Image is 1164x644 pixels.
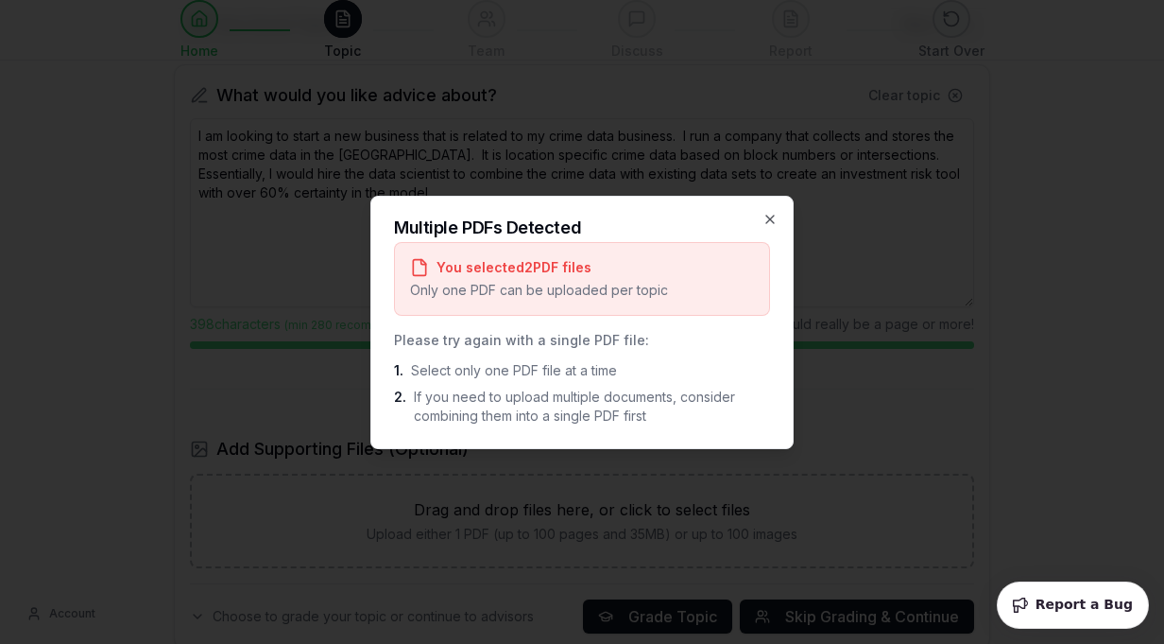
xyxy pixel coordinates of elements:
[394,331,770,350] p: Please try again with a single PDF file:
[414,388,770,426] span: If you need to upload multiple documents, consider combining them into a single PDF first
[410,281,754,300] p: Only one PDF can be uploaded per topic
[411,361,617,380] span: Select only one PDF file at a time
[436,258,591,277] p: You selected 2 PDF files
[394,219,770,236] h2: Multiple PDFs Detected
[394,388,406,407] span: 2.
[394,361,403,380] span: 1.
